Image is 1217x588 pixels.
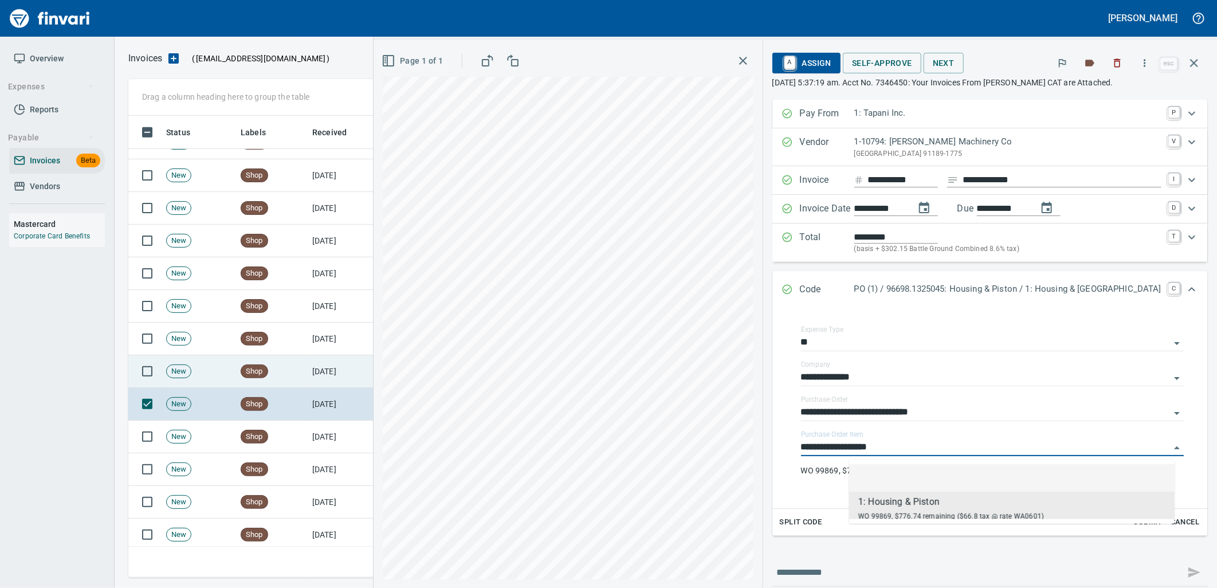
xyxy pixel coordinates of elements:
[854,135,1161,148] p: 1-10794: [PERSON_NAME] Machinery Co
[167,301,191,312] span: New
[30,103,58,117] span: Reports
[241,203,268,214] span: Shop
[241,170,268,181] span: Shop
[76,154,100,167] span: Beta
[772,195,1208,224] div: Expand
[1169,370,1185,386] button: Open
[9,148,105,174] a: InvoicesBeta
[128,52,162,65] nav: breadcrumb
[308,192,371,225] td: [DATE]
[800,202,854,217] p: Invoice Date
[772,271,1208,309] div: Expand
[167,268,191,279] span: New
[1132,50,1157,76] button: More
[957,202,1012,215] p: Due
[167,464,191,475] span: New
[30,179,60,194] span: Vendors
[1077,50,1102,76] button: Labels
[308,355,371,388] td: [DATE]
[308,519,371,551] td: [DATE]
[1106,9,1180,27] button: [PERSON_NAME]
[1168,107,1180,118] a: P
[312,126,347,139] span: Received
[241,126,266,139] span: Labels
[241,399,268,410] span: Shop
[167,497,191,508] span: New
[854,173,863,187] svg: Invoice number
[801,432,863,438] label: Purchase Order Item
[195,53,327,64] span: [EMAIL_ADDRESS][DOMAIN_NAME]
[167,530,191,540] span: New
[371,290,485,323] td: Western States Equipment Co. (1-11113)
[241,530,268,540] span: Shop
[800,283,854,297] p: Code
[1033,194,1061,222] button: change due date
[800,135,854,159] p: Vendor
[924,53,964,74] button: Next
[371,355,485,388] td: [PERSON_NAME] Machinery Co (1-10794)
[1168,230,1180,242] a: T
[371,192,485,225] td: Portland Plate & Steel, LLC (1-24791)
[185,53,330,64] p: ( )
[30,52,64,66] span: Overview
[308,159,371,192] td: [DATE]
[371,388,485,421] td: [PERSON_NAME] Machinery Co (1-10794)
[371,159,485,192] td: Advanced Hydraulic Supply Co. LLC (1-10020)
[9,174,105,199] a: Vendors
[371,453,485,486] td: [PERSON_NAME] Machinery Co (1-10794)
[854,107,1161,120] p: 1: Tapani Inc.
[7,5,93,32] img: Finvari
[241,497,268,508] span: Shop
[308,388,371,421] td: [DATE]
[8,80,95,94] span: Expenses
[947,174,959,186] svg: Invoice description
[843,53,921,74] button: Self-Approve
[1169,516,1200,529] span: Cancel
[1168,202,1180,213] a: D
[852,56,912,70] span: Self-Approve
[1168,173,1180,185] a: I
[910,194,938,222] button: change date
[1105,50,1130,76] button: Discard
[14,218,105,230] h6: Mastercard
[308,453,371,486] td: [DATE]
[167,236,191,246] span: New
[371,257,485,290] td: [PERSON_NAME] Lumber Co (1-10777)
[167,203,191,214] span: New
[772,53,841,73] button: AAssign
[854,148,1161,160] p: [GEOGRAPHIC_DATA] 91189-1775
[371,421,485,453] td: [PERSON_NAME] Machinery Co (1-10794)
[858,512,1044,520] span: WO 99869, $776.74 remaining ($66.8 tax @ rate WA0601)
[166,126,190,139] span: Status
[241,464,268,475] span: Shop
[308,225,371,257] td: [DATE]
[241,334,268,344] span: Shop
[384,54,443,68] span: Page 1 of 1
[801,362,831,369] label: Company
[1169,405,1185,421] button: Open
[8,131,95,145] span: Payable
[167,170,191,181] span: New
[801,397,849,403] label: Purchase Order
[308,486,371,519] td: [DATE]
[371,225,485,257] td: Advanced Hydraulic Supply Co. LLC (1-10020)
[772,77,1208,88] p: [DATE] 5:37:19 am. Acct No. 7346450: Your Invoices From [PERSON_NAME] CAT are Attached.
[241,236,268,246] span: Shop
[9,46,105,72] a: Overview
[167,432,191,442] span: New
[1109,12,1177,24] h5: [PERSON_NAME]
[312,126,362,139] span: Received
[1167,513,1203,531] button: Cancel
[801,327,843,334] label: Expense Type
[772,224,1208,262] div: Expand
[128,52,162,65] p: Invoices
[800,230,854,255] p: Total
[772,309,1208,536] div: Expand
[308,421,371,453] td: [DATE]
[780,516,822,529] span: Split Code
[1169,440,1185,456] button: Close
[800,173,854,188] p: Invoice
[379,50,447,72] button: Page 1 of 1
[308,290,371,323] td: [DATE]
